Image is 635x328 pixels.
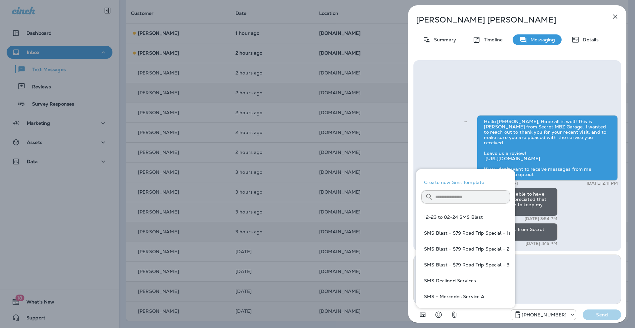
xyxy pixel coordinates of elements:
[421,257,510,273] button: SMS Blast - $79 Road Trip Special - 3rd MSG
[511,311,576,319] div: +1 (424) 433-6149
[587,181,618,186] p: [DATE] 2:11 PM
[477,115,618,181] div: Hello [PERSON_NAME], Hope all is well! This is [PERSON_NAME] from Secret MBZ Garage. I wanted to ...
[416,15,597,24] p: [PERSON_NAME] [PERSON_NAME]
[421,209,510,225] button: 12-23 to 02-24 SMS Blast
[464,118,467,124] span: Sent
[416,308,429,321] button: Add in a premade template
[522,312,567,317] p: [PHONE_NUMBER]
[481,37,503,42] p: Timeline
[421,174,510,190] button: Create new Sms Template
[421,305,510,320] button: SMS - Mercedes Service B
[525,216,558,221] p: [DATE] 3:54 PM
[432,308,445,321] button: Select an emoji
[421,241,510,257] button: SMS Blast - $79 Road Trip Special - 2nd MSG
[431,37,456,42] p: Summary
[421,273,510,289] button: SMS Declined Services
[527,37,555,42] p: Messaging
[579,37,599,42] p: Details
[421,289,510,305] button: SMS - Mercedes Service A
[421,225,510,241] button: SMS Blast - $79 Road Trip Special - 1st MSG
[526,241,558,246] p: [DATE] 4:15 PM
